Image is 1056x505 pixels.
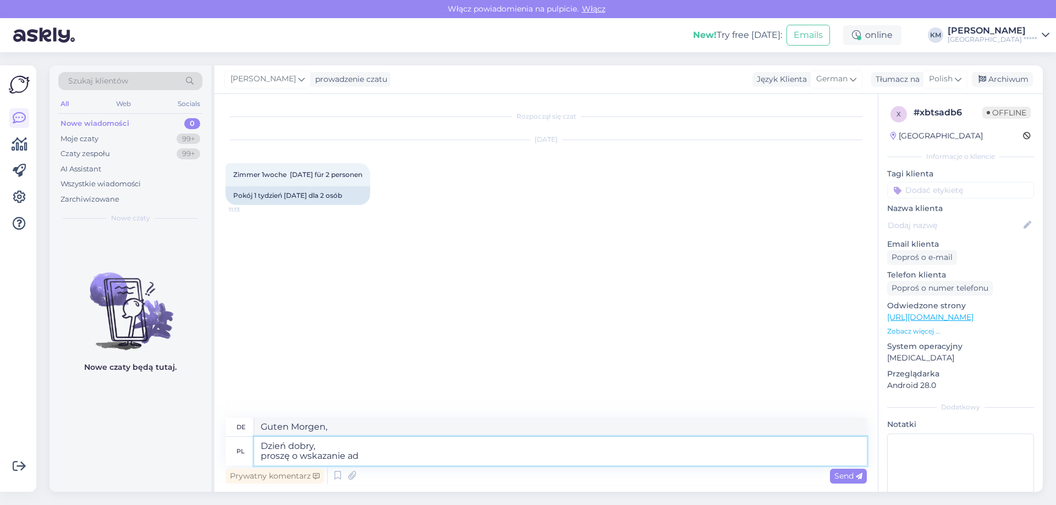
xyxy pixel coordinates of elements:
[693,30,717,40] b: New!
[61,118,129,129] div: Nowe wiadomości
[61,148,110,159] div: Czaty zespołu
[887,152,1034,162] div: Informacje o kliencie
[61,179,141,190] div: Wszystkie wiadomości
[834,471,862,481] span: Send
[929,73,953,85] span: Polish
[311,74,387,85] div: prowadzenie czatu
[58,97,71,111] div: All
[887,250,957,265] div: Poproś o e-mail
[887,203,1034,214] p: Nazwa klienta
[226,112,867,121] div: Rozpoczął się czat
[887,168,1034,180] p: Tagi klienta
[177,134,200,145] div: 99+
[843,25,901,45] div: online
[226,135,867,145] div: [DATE]
[887,326,1034,336] p: Zobacz więcej ...
[114,97,133,111] div: Web
[237,442,245,460] div: pl
[887,419,1034,430] p: Notatki
[897,110,901,118] span: x
[230,73,296,85] span: [PERSON_NAME]
[233,170,362,179] span: Zimmer 1woche [DATE] für 2 personen
[948,26,1037,35] div: [PERSON_NAME]
[61,164,101,175] div: AI Assistant
[229,206,270,214] span: 11:13
[887,368,1034,380] p: Przeglądarka
[887,269,1034,281] p: Telefon klienta
[972,72,1033,87] div: Archiwum
[887,312,974,322] a: [URL][DOMAIN_NAME]
[9,74,30,95] img: Askly Logo
[871,74,920,85] div: Tłumacz na
[693,29,782,42] div: Try free [DATE]:
[61,194,119,205] div: Zarchiwizowane
[61,134,98,145] div: Moje czaty
[928,27,943,43] div: KM
[914,106,982,119] div: # xbtsadb6
[111,213,150,223] span: Nowe czaty
[237,418,245,436] div: de
[816,73,848,85] span: German
[84,362,177,373] p: Nowe czaty będą tutaj.
[226,186,370,205] div: Pokój 1 tydzień [DATE] dla 2 osób
[887,238,1034,250] p: Email klienta
[887,300,1034,312] p: Odwiedzone strony
[887,182,1034,198] input: Dodać etykietę
[254,418,867,436] textarea: Guten Morgen,
[254,437,867,465] textarea: Dzień dobry, proszę o wskazanie a
[887,402,1034,412] div: Dodatkowy
[226,469,324,484] div: Prywatny komentarz
[752,74,807,85] div: Język Klienta
[887,352,1034,364] p: [MEDICAL_DATA]
[888,219,1021,231] input: Dodaj nazwę
[787,25,830,46] button: Emails
[887,380,1034,391] p: Android 28.0
[184,118,200,129] div: 0
[982,107,1031,119] span: Offline
[887,341,1034,352] p: System operacyjny
[890,130,983,142] div: [GEOGRAPHIC_DATA]
[887,281,993,296] div: Poproś o numer telefonu
[50,253,211,352] img: No chats
[579,4,609,14] span: Włącz
[948,26,1049,44] a: [PERSON_NAME][GEOGRAPHIC_DATA] *****
[177,148,200,159] div: 99+
[175,97,202,111] div: Socials
[68,75,128,87] span: Szukaj klientów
